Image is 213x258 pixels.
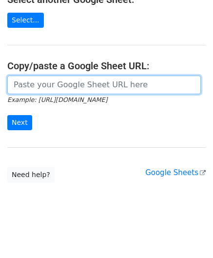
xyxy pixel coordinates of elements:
a: Google Sheets [145,168,206,177]
h4: Copy/paste a Google Sheet URL: [7,60,206,72]
a: Need help? [7,167,55,182]
a: Select... [7,13,44,28]
iframe: Chat Widget [164,211,213,258]
small: Example: [URL][DOMAIN_NAME] [7,96,107,103]
input: Paste your Google Sheet URL here [7,76,201,94]
input: Next [7,115,32,130]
